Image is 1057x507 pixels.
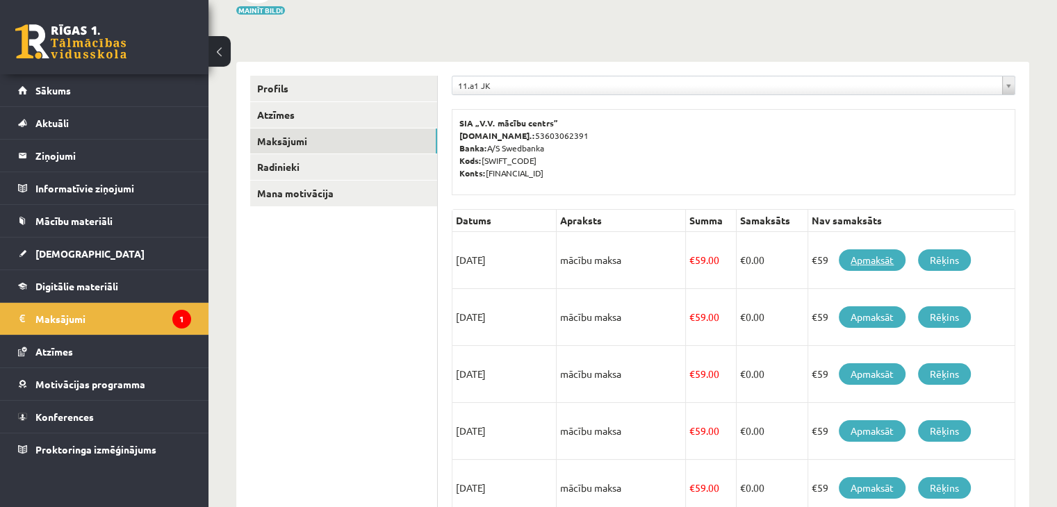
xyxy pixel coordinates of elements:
[686,232,737,289] td: 59.00
[18,433,191,465] a: Proktoringa izmēģinājums
[918,306,971,328] a: Rēķins
[18,107,191,139] a: Aktuāli
[459,142,487,153] b: Banka:
[557,232,686,289] td: mācību maksa
[689,481,695,494] span: €
[452,76,1015,94] a: 11.a1 JK
[839,477,906,499] a: Apmaksāt
[737,403,808,460] td: 0.00
[918,249,971,271] a: Rēķins
[808,346,1015,403] td: €59
[918,420,971,442] a: Rēķins
[452,289,557,346] td: [DATE]
[35,410,94,423] span: Konferences
[839,249,906,271] a: Apmaksāt
[459,117,1008,179] p: 53603062391 A/S Swedbanka [SWIFT_CODE] [FINANCIAL_ID]
[18,205,191,237] a: Mācību materiāli
[557,210,686,232] th: Apraksts
[557,289,686,346] td: mācību maksa
[839,363,906,385] a: Apmaksāt
[740,253,746,266] span: €
[808,232,1015,289] td: €59
[686,289,737,346] td: 59.00
[236,6,285,15] button: Mainīt bildi
[35,247,145,260] span: [DEMOGRAPHIC_DATA]
[18,140,191,172] a: Ziņojumi
[35,443,156,456] span: Proktoringa izmēģinājums
[808,289,1015,346] td: €59
[458,76,997,94] span: 11.a1 JK
[557,346,686,403] td: mācību maksa
[35,378,145,390] span: Motivācijas programma
[686,346,737,403] td: 59.00
[18,335,191,367] a: Atzīmes
[918,477,971,499] a: Rēķins
[689,424,695,437] span: €
[452,210,557,232] th: Datums
[740,310,746,323] span: €
[35,140,191,172] legend: Ziņojumi
[35,215,113,227] span: Mācību materiāli
[686,210,737,232] th: Summa
[18,74,191,106] a: Sākums
[15,24,126,59] a: Rīgas 1. Tālmācības vidusskola
[557,403,686,460] td: mācību maksa
[689,253,695,266] span: €
[452,403,557,460] td: [DATE]
[250,76,437,101] a: Profils
[459,155,482,166] b: Kods:
[35,280,118,292] span: Digitālie materiāli
[35,84,71,97] span: Sākums
[459,130,535,141] b: [DOMAIN_NAME].:
[839,420,906,442] a: Apmaksāt
[35,303,191,335] legend: Maksājumi
[740,424,746,437] span: €
[737,346,808,403] td: 0.00
[18,238,191,269] a: [DEMOGRAPHIC_DATA]
[689,310,695,323] span: €
[808,403,1015,460] td: €59
[18,401,191,433] a: Konferences
[250,102,437,128] a: Atzīmes
[740,367,746,380] span: €
[737,232,808,289] td: 0.00
[18,303,191,335] a: Maksājumi1
[250,128,437,154] a: Maksājumi
[452,232,557,289] td: [DATE]
[737,289,808,346] td: 0.00
[18,368,191,400] a: Motivācijas programma
[250,154,437,180] a: Radinieki
[459,117,559,128] b: SIA „V.V. mācību centrs”
[18,270,191,302] a: Digitālie materiāli
[452,346,557,403] td: [DATE]
[740,481,746,494] span: €
[35,117,69,129] span: Aktuāli
[737,210,808,232] th: Samaksāts
[686,403,737,460] td: 59.00
[918,363,971,385] a: Rēķins
[250,181,437,206] a: Mana motivācija
[35,172,191,204] legend: Informatīvie ziņojumi
[689,367,695,380] span: €
[839,306,906,328] a: Apmaksāt
[172,310,191,329] i: 1
[459,167,486,178] b: Konts:
[18,172,191,204] a: Informatīvie ziņojumi
[808,210,1015,232] th: Nav samaksāts
[35,345,73,358] span: Atzīmes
